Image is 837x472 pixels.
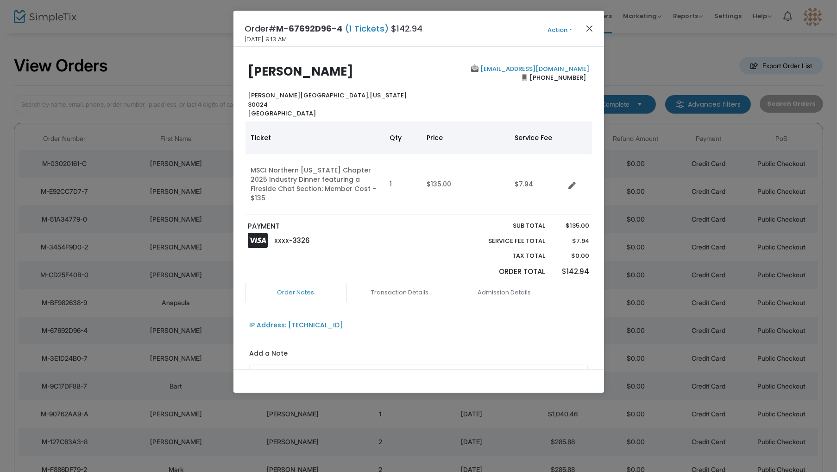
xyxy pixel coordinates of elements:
span: [DATE] 9:13 AM [245,35,287,44]
td: $7.94 [510,154,565,215]
div: Data table [245,121,592,215]
td: $135.00 [422,154,510,215]
span: M-67692D96-4 [277,23,343,34]
span: -3326 [289,236,310,245]
h4: Order# $142.94 [245,22,423,35]
a: Order Notes [245,283,347,302]
p: Sub total [467,221,546,230]
span: (1 Tickets) [343,23,391,34]
span: XXXX [274,237,289,245]
div: IP Address: [TECHNICAL_ID] [249,320,343,330]
a: Admission Details [453,283,555,302]
label: Add a Note [249,349,288,361]
button: Action [532,25,588,35]
b: [US_STATE] 30024 [GEOGRAPHIC_DATA] [248,91,407,118]
p: $142.94 [554,267,589,277]
p: $7.94 [554,236,589,246]
p: Tax Total [467,251,546,261]
th: Price [422,121,510,154]
th: Qty [384,121,422,154]
td: MSCI Northern [US_STATE] Chapter 2025 Industry Dinner featuring a Fireside Chat Section: Member C... [245,154,384,215]
span: [PERSON_NAME][GEOGRAPHIC_DATA], [248,91,370,100]
a: [EMAIL_ADDRESS][DOMAIN_NAME] [478,64,589,73]
th: Ticket [245,121,384,154]
p: $135.00 [554,221,589,230]
a: Transaction Details [349,283,451,302]
b: [PERSON_NAME] [248,63,353,80]
td: 1 [384,154,422,215]
p: Service Fee Total [467,236,546,246]
span: [PHONE_NUMBER] [527,70,589,85]
button: Close [583,22,595,34]
p: Order Total [467,267,546,277]
p: $0.00 [554,251,589,261]
p: PAYMENT [248,221,414,232]
th: Service Fee [510,121,565,154]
